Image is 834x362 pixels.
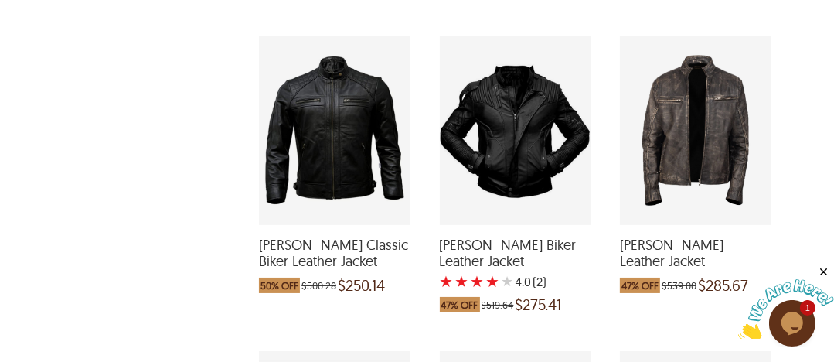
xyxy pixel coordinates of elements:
label: 4.0 [516,274,532,289]
span: (2 [533,274,543,289]
span: $519.64 [482,297,514,312]
span: $275.41 [516,297,562,312]
span: $285.67 [698,278,748,293]
span: 50% OFF [259,278,300,293]
label: 4 rating [486,274,500,289]
a: Asher Biker Leather Jacket with a 4 Star Rating 2 Product Review which was at a price of $519.64,... [440,215,591,320]
span: $539.00 [662,278,696,293]
label: 3 rating [471,274,485,289]
span: Jason Classic Biker Leather Jacket [259,237,410,270]
span: 47% OFF [440,297,480,312]
span: 47% OFF [620,278,660,293]
span: Asher Biker Leather Jacket [440,237,591,270]
label: 5 rating [502,274,514,289]
iframe: chat widget [738,265,834,339]
a: Jason Classic Biker Leather Jacket which was at a price of $500.28, now after discount the price is [259,215,410,301]
span: ) [533,274,547,289]
a: Lewis Biker Leather Jacket which was at a price of $539.00, now after discount the price is [620,215,771,301]
span: $500.28 [301,278,336,293]
span: Lewis Biker Leather Jacket [620,237,771,270]
span: $250.14 [338,278,385,293]
label: 2 rating [455,274,469,289]
label: 1 rating [440,274,454,289]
